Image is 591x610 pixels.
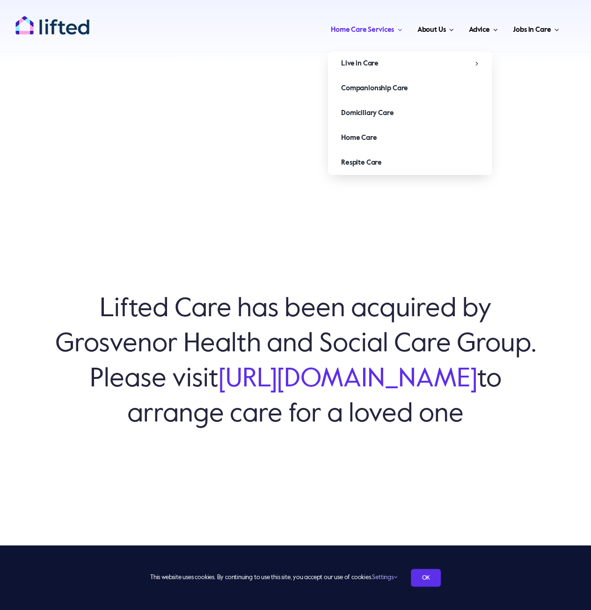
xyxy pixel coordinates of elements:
a: Home Care Services [328,14,405,42]
a: Companionship Care [328,76,492,101]
span: Advice [469,22,490,37]
a: lifted-logo [15,15,90,25]
a: Home Care [328,126,492,150]
span: Respite Care [341,155,382,170]
span: Jobs in Care [513,22,551,37]
a: Jobs in Care [510,14,562,42]
span: This website uses cookies. By continuing to use this site, you accept our use of cookies. [150,570,397,585]
span: Domiciliary Care [341,106,394,121]
a: Respite Care [328,151,492,175]
a: OK [411,569,441,587]
span: Live in Care [341,56,379,71]
a: Domiciliary Care [328,101,492,125]
a: [URL][DOMAIN_NAME] [219,366,477,392]
a: Settings [372,574,397,581]
span: About Us [417,22,445,37]
nav: Main Menu [110,14,562,42]
a: Advice [466,14,501,42]
a: Live in Care [328,51,492,76]
span: Companionship Care [341,81,408,96]
h6: Lifted Care has been acquired by Grosvenor Health and Social Care Group. Please visit to arrange ... [47,292,544,432]
span: Home Care Services [331,22,394,37]
span: Home Care [341,131,377,145]
a: About Us [414,14,456,42]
